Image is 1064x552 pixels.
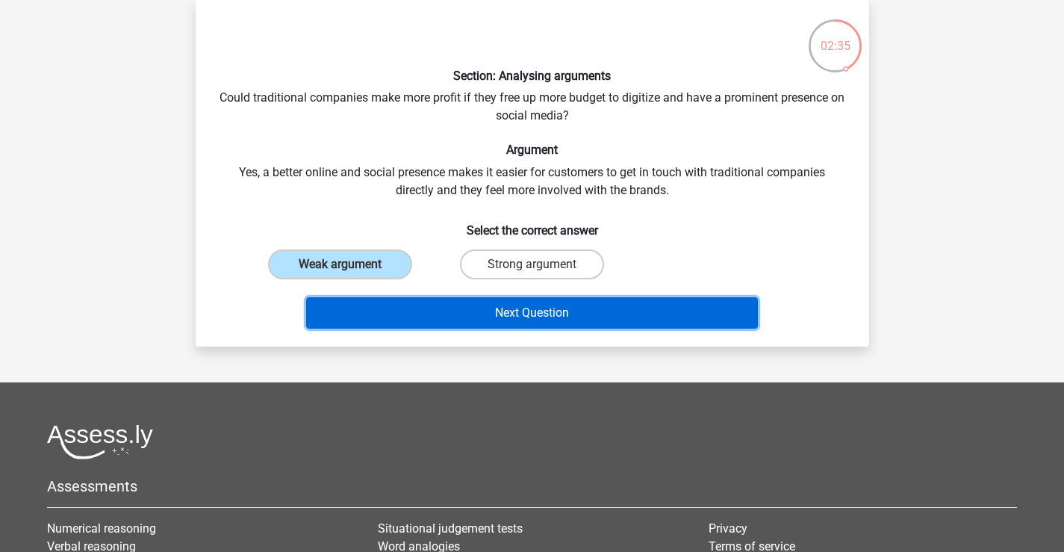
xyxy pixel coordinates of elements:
h6: Section: Analysing arguments [220,69,845,83]
h6: Argument [220,143,845,157]
div: 02:35 [807,18,863,55]
button: Next Question [306,297,758,329]
div: Could traditional companies make more profit if they free up more budget to digitize and have a p... [202,12,863,335]
a: Situational judgement tests [378,521,523,536]
a: Privacy [709,521,747,536]
label: Strong argument [460,249,604,279]
a: Numerical reasoning [47,521,156,536]
img: Assessly logo [47,424,153,459]
h6: Select the correct answer [220,211,845,238]
h5: Assessments [47,477,1017,495]
label: Weak argument [268,249,412,279]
